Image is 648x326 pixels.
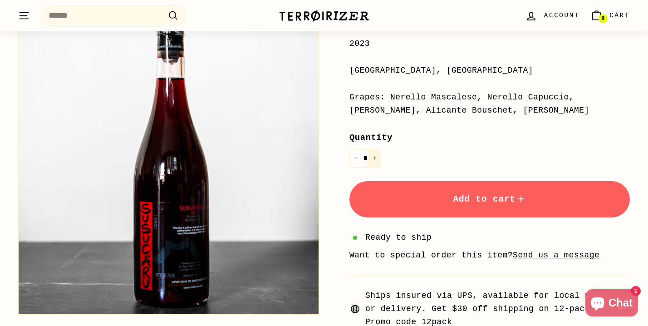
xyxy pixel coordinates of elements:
div: Grapes: Nerello Mascalese, Nerello Capuccio, [PERSON_NAME], Alicante Bouschet, [PERSON_NAME] [349,91,630,117]
a: Account [520,2,585,29]
span: Cart [609,10,630,20]
a: Cart [585,2,635,29]
button: Increase item quantity by one [368,149,381,168]
span: 8 [601,15,604,22]
inbox-online-store-chat: Shopify online store chat [583,289,641,319]
span: Ready to ship [365,231,432,244]
button: Add to cart [349,181,630,217]
span: Add to cart [453,194,526,204]
div: [GEOGRAPHIC_DATA], [GEOGRAPHIC_DATA] [349,64,630,77]
button: Reduce item quantity by one [349,149,363,168]
span: Account [544,10,579,20]
label: Quantity [349,131,630,144]
a: Send us a message [513,251,599,260]
li: Want to special order this item? [349,249,630,262]
input: quantity [349,149,381,168]
div: 2023 [349,37,630,50]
